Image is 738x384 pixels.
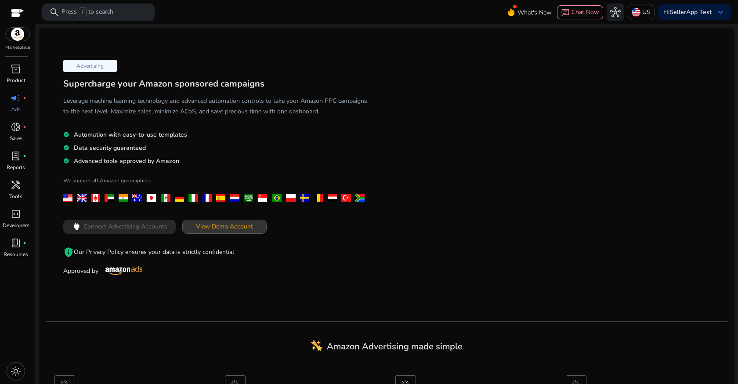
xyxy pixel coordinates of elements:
[23,241,26,245] span: fiber_manual_record
[63,79,369,89] h3: Supercharge your Amazon sponsored campaigns
[11,209,21,219] span: code_blocks
[11,366,21,377] span: light_mode
[49,7,60,18] span: search
[11,180,21,190] span: handyman
[11,93,21,103] span: campaign
[74,157,179,165] span: Advanced tools approved by Amazon
[23,96,26,100] span: fiber_manual_record
[63,60,117,72] p: Advertising
[196,222,253,231] span: View Demo Account
[63,144,69,152] mat-icon: check_circle
[11,122,21,132] span: donut_small
[23,154,26,158] span: fiber_manual_record
[79,7,87,17] span: /
[23,125,26,129] span: fiber_manual_record
[63,266,369,275] p: Approved by
[7,76,25,84] p: Product
[6,28,29,41] img: amazon.svg
[642,4,651,20] p: US
[7,163,25,171] p: Reports
[561,8,570,17] span: chat
[517,5,552,20] span: What's New
[63,247,369,257] p: Our Privacy Policy ensures your data is strictly confidential
[74,130,187,139] span: Automation with easy-to-use templates
[11,151,21,161] span: lab_profile
[182,220,267,234] button: View Demo Account
[327,341,463,352] span: Amazon Advertising made simple
[607,4,624,21] button: hub
[63,157,69,165] mat-icon: check_circle
[11,105,21,113] p: Ads
[63,96,369,117] h5: Leverage machine learning technology and advanced automation controls to take your Amazon PPC cam...
[61,7,113,17] p: Press to search
[10,134,22,142] p: Sales
[11,238,21,248] span: book_4
[5,44,30,51] p: Marketplace
[4,250,28,258] p: Resources
[557,5,603,19] button: chatChat Now
[715,7,726,18] span: keyboard_arrow_down
[632,8,640,17] img: us.svg
[63,247,74,257] mat-icon: privacy_tip
[610,7,621,18] span: hub
[669,8,712,16] b: SellerApp Test
[9,192,22,200] p: Tools
[11,64,21,74] span: inventory_2
[663,9,712,15] p: Hi
[3,221,29,229] p: Developers
[572,8,599,16] span: Chat Now
[63,177,369,191] h4: We support all Amazon geographies:
[74,144,146,152] span: Data security guaranteed
[63,131,69,138] mat-icon: check_circle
